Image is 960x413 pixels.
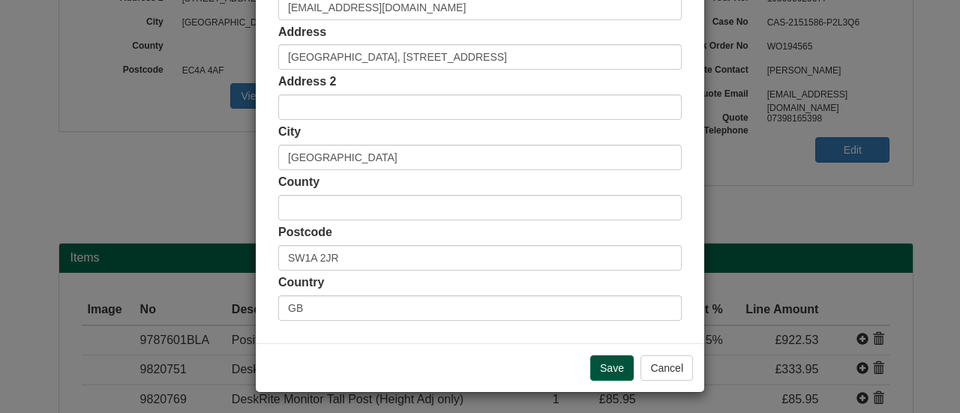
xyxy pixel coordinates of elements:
label: Postcode [278,224,332,241]
label: Country [278,274,324,292]
label: City [278,124,301,141]
label: Address [278,24,326,41]
label: Address 2 [278,73,336,91]
input: Save [590,355,634,381]
label: County [278,174,319,191]
button: Cancel [640,355,693,381]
